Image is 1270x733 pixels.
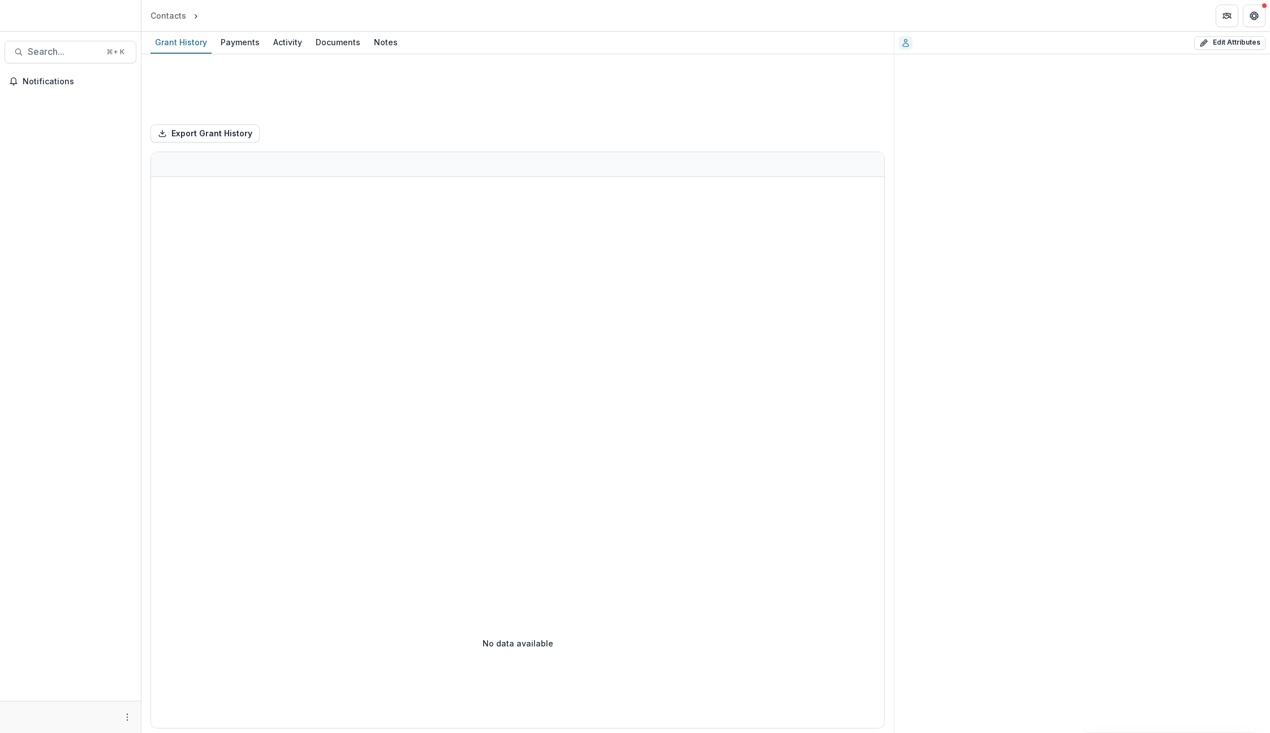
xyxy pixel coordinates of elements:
div: Contacts [150,10,186,21]
button: Partners [1216,5,1238,27]
button: Get Help [1243,5,1265,27]
a: Notes [369,32,402,54]
a: Grant History [150,32,212,54]
button: Edit Attributes [1194,36,1265,50]
a: Documents [311,32,365,54]
nav: breadcrumb [146,7,249,24]
a: Activity [269,32,307,54]
span: Notifications [23,77,132,87]
div: Payments [216,34,264,50]
span: Search... [28,46,100,57]
p: No data available [483,637,553,649]
div: Grant History [150,34,212,50]
div: ⌘ + K [104,46,127,58]
div: Notes [369,34,402,50]
div: Documents [311,34,365,50]
div: Activity [269,34,307,50]
button: Search... [5,41,136,63]
button: More [120,710,134,724]
button: Notifications [5,72,136,90]
a: Payments [216,32,264,54]
a: Contacts [146,7,191,24]
button: Export Grant History [150,124,260,143]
